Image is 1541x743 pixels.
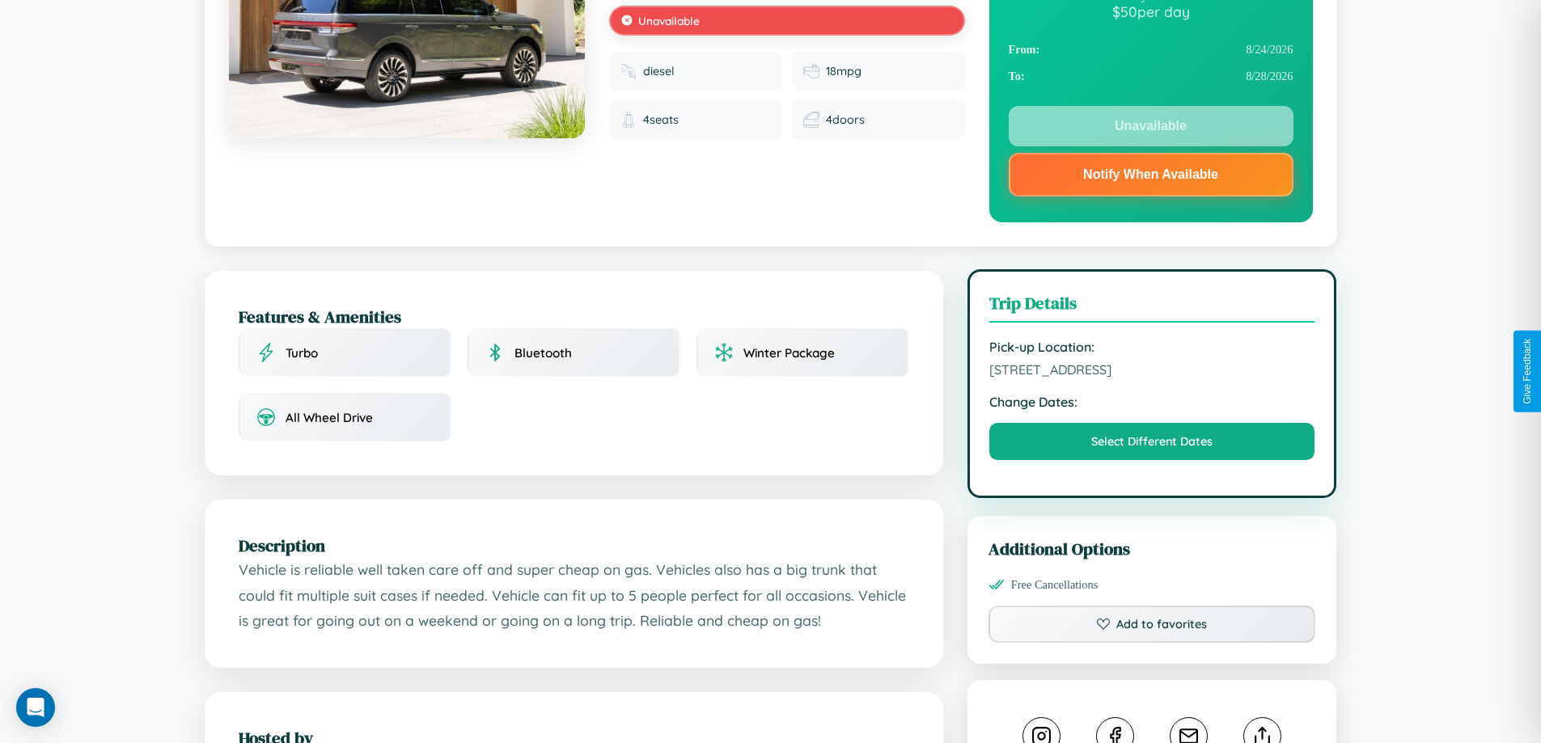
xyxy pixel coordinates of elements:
[826,112,865,127] span: 4 doors
[620,63,637,79] img: Fuel type
[620,112,637,128] img: Seats
[286,410,373,425] span: All Wheel Drive
[638,14,700,27] span: Unavailable
[1009,36,1293,63] div: 8 / 24 / 2026
[643,112,679,127] span: 4 seats
[989,339,1315,355] strong: Pick-up Location:
[16,688,55,727] div: Open Intercom Messenger
[239,305,909,328] h2: Features & Amenities
[239,534,909,557] h2: Description
[643,64,675,78] span: diesel
[1011,578,1099,592] span: Free Cancellations
[989,361,1315,378] span: [STREET_ADDRESS]
[514,345,572,361] span: Bluetooth
[826,64,862,78] span: 18 mpg
[989,537,1316,560] h3: Additional Options
[1009,63,1293,90] div: 8 / 28 / 2026
[239,557,909,634] p: Vehicle is reliable well taken care off and super cheap on gas. Vehicles also has a big trunk tha...
[286,345,318,361] span: Turbo
[803,112,819,128] img: Doors
[989,606,1316,643] button: Add to favorites
[743,345,835,361] span: Winter Package
[1009,106,1293,146] button: Unavailable
[989,394,1315,410] strong: Change Dates:
[1009,70,1025,83] strong: To:
[1009,43,1040,57] strong: From:
[1009,153,1293,196] button: Notify When Available
[989,423,1315,460] button: Select Different Dates
[1522,339,1533,404] div: Give Feedback
[1009,2,1293,20] div: $ 50 per day
[989,291,1315,323] h3: Trip Details
[803,63,819,79] img: Fuel efficiency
